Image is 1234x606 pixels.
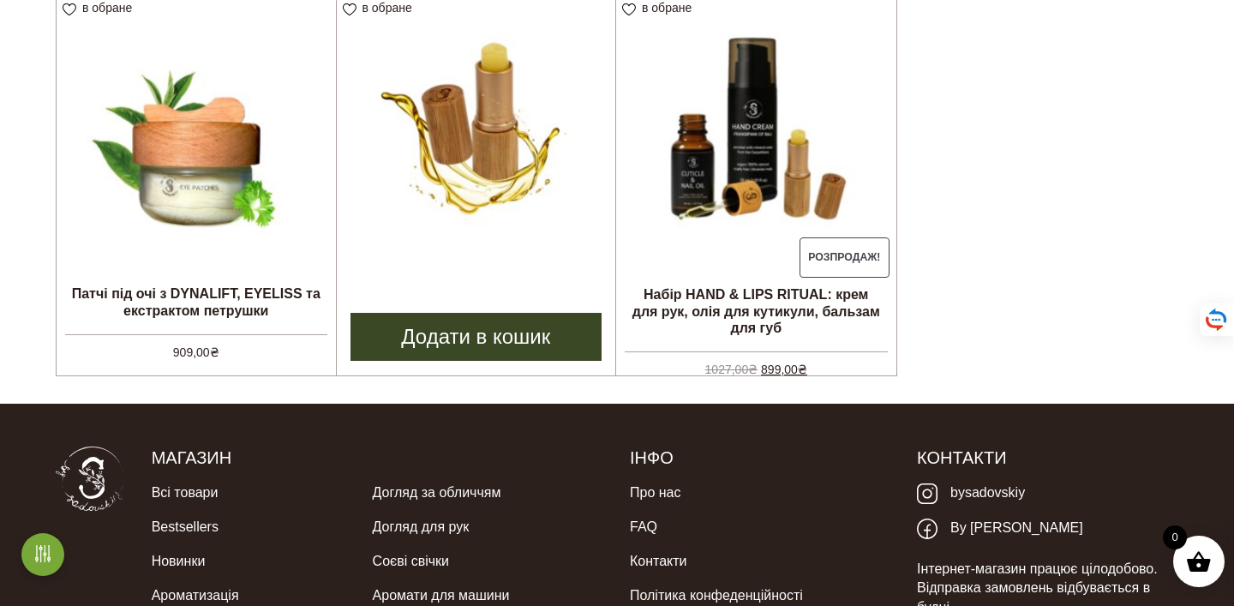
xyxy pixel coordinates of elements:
a: Про нас [630,476,680,510]
a: в обране [343,1,418,15]
a: FAQ [630,510,657,544]
span: 0 [1163,525,1187,549]
bdi: 1027,00 [705,363,758,376]
span: Розпродаж! [800,237,890,279]
span: в обране [82,1,132,15]
img: unfavourite.svg [343,3,356,16]
a: в обране [63,1,138,15]
a: Додати в кошик: “Зволожуючий бальзам для губ з восками та оліями” [350,313,602,361]
h2: Патчі під очі з DYNALIFT, EYELISS та екстрактом петрушки [57,279,336,325]
span: ₴ [798,363,807,376]
a: Новинки [152,544,206,579]
a: Соєві свічки [373,544,449,579]
a: Догляд за обличчям [373,476,501,510]
h5: Контакти [917,447,1178,469]
h5: Магазин [152,447,604,469]
a: Всі товари [152,476,219,510]
span: ₴ [748,363,758,376]
span: в обране [362,1,412,15]
h5: Інфо [630,447,891,469]
span: ₴ [210,345,219,359]
a: Bestsellers [152,510,219,544]
a: bysadovskiy [917,476,1025,511]
a: By [PERSON_NAME] [917,511,1083,546]
h2: Набір HAND & LIPS RITUAL: крем для рук, олія для кутикули, бальзам для губ [616,279,896,343]
a: в обране [622,1,698,15]
a: Догляд для рук [373,510,470,544]
img: unfavourite.svg [622,3,636,16]
bdi: 909,00 [173,345,219,359]
a: Контакти [630,544,687,579]
img: unfavourite.svg [63,3,76,16]
span: в обране [642,1,692,15]
bdi: 899,00 [761,363,807,376]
